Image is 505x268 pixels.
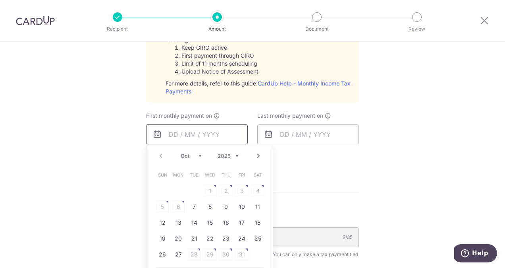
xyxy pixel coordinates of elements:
span: Sunday [156,169,169,181]
a: 18 [251,216,264,229]
span: Wednesday [204,169,216,181]
p: Amount [188,25,247,33]
a: CardUp Help - Monthly Income Tax Payments [166,80,351,95]
span: Tuesday [188,169,200,181]
a: 23 [220,232,232,245]
p: Document [287,25,346,33]
a: 16 [220,216,232,229]
a: 26 [156,248,169,261]
a: 14 [188,216,200,229]
p: Review [387,25,446,33]
p: Recipient [88,25,147,33]
li: Limit of 11 months scheduling [181,60,352,68]
li: First payment through GIRO [181,52,352,60]
div: 9/35 [343,233,353,241]
a: 15 [204,216,216,229]
a: 20 [172,232,185,245]
a: 22 [204,232,216,245]
a: Next [254,151,263,161]
input: DD / MM / YYYY [257,124,359,144]
a: 19 [156,232,169,245]
img: CardUp [16,16,55,25]
a: 10 [235,200,248,213]
a: 8 [204,200,216,213]
a: 17 [235,216,248,229]
a: 27 [172,248,185,261]
span: Monday [172,169,185,181]
a: 11 [251,200,264,213]
li: Keep GIRO active [181,44,352,52]
a: 13 [172,216,185,229]
span: Thursday [220,169,232,181]
span: Saturday [251,169,264,181]
span: Last monthly payment on [257,112,323,120]
a: 24 [235,232,248,245]
a: 12 [156,216,169,229]
li: Upload Notice of Assessment [181,68,352,76]
div: To set up monthly income tax payments on CardUp, please ensure the following: For more details, r... [166,28,352,95]
span: First monthly payment on [146,112,212,120]
a: 21 [188,232,200,245]
span: Friday [235,169,248,181]
a: 9 [220,200,232,213]
iframe: Opens a widget where you can find more information [454,244,497,264]
input: DD / MM / YYYY [146,124,248,144]
a: 7 [188,200,200,213]
a: 25 [251,232,264,245]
